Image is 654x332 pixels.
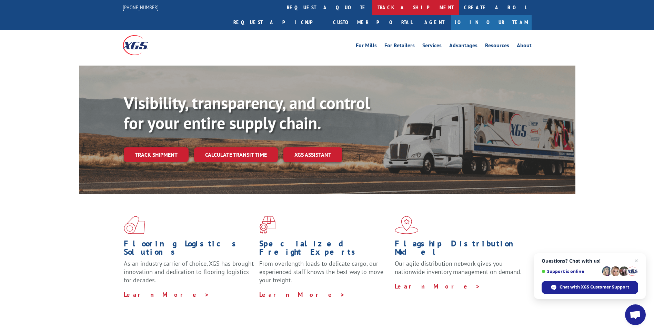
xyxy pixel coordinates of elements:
span: Our agile distribution network gives you nationwide inventory management on demand. [395,260,522,276]
img: xgs-icon-flagship-distribution-model-red [395,216,419,234]
h1: Flooring Logistics Solutions [124,240,254,260]
img: xgs-icon-focused-on-flooring-red [259,216,275,234]
span: As an industry carrier of choice, XGS has brought innovation and dedication to flooring logistics... [124,260,254,284]
a: About [517,43,532,50]
span: Support is online [542,269,600,274]
span: Close chat [632,257,641,265]
a: Services [422,43,442,50]
a: For Retailers [384,43,415,50]
a: Customer Portal [328,15,417,30]
b: Visibility, transparency, and control for your entire supply chain. [124,92,370,134]
a: Join Our Team [451,15,532,30]
img: xgs-icon-total-supply-chain-intelligence-red [124,216,145,234]
a: Calculate transit time [194,147,278,162]
a: Learn More > [124,291,210,299]
div: Chat with XGS Customer Support [542,281,638,294]
span: Questions? Chat with us! [542,258,638,264]
a: Resources [485,43,509,50]
a: XGS ASSISTANT [283,147,342,162]
div: Open chat [625,304,646,325]
a: Learn More > [259,291,345,299]
h1: Flagship Distribution Model [395,240,525,260]
h1: Specialized Freight Experts [259,240,390,260]
a: [PHONE_NUMBER] [123,4,159,11]
a: Request a pickup [228,15,328,30]
span: Chat with XGS Customer Support [560,284,629,290]
a: For Mills [356,43,377,50]
a: Advantages [449,43,477,50]
a: Learn More > [395,282,481,290]
p: From overlength loads to delicate cargo, our experienced staff knows the best way to move your fr... [259,260,390,290]
a: Track shipment [124,147,189,162]
a: Agent [417,15,451,30]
